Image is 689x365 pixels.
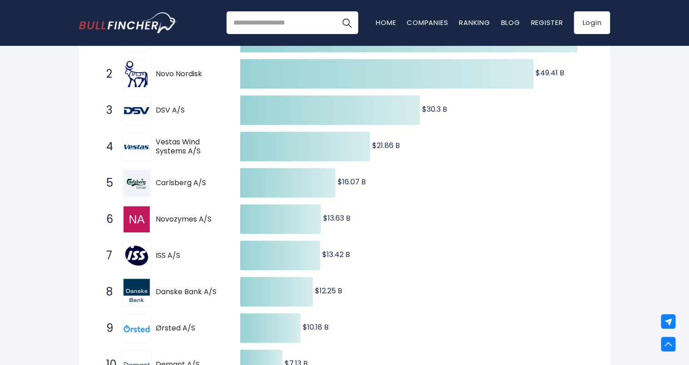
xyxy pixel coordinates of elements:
span: 2 [102,66,111,82]
span: 7 [102,248,111,263]
span: 8 [102,284,111,300]
img: Bullfincher logo [79,12,177,33]
span: Carlsberg A/S [156,178,224,188]
img: Carlsberg A/S [123,170,150,196]
img: DSV A/S [123,107,150,115]
a: Login [574,11,610,34]
a: Ranking [459,18,490,27]
a: Go to homepage [79,12,177,33]
button: Search [335,11,358,34]
text: $21.86 B [372,140,400,151]
img: Ørsted A/S [123,325,150,332]
span: ISS A/S [156,251,224,261]
a: Register [531,18,563,27]
a: Blog [501,18,520,27]
a: Home [376,18,396,27]
span: Ørsted A/S [156,324,224,333]
text: $12.25 B [315,286,342,296]
span: 3 [102,103,111,118]
span: 5 [102,175,111,191]
text: $10.18 B [303,322,329,332]
img: ISS A/S [123,242,150,269]
img: Vestas Wind Systems A/S [123,133,150,160]
span: Novozymes A/S [156,215,224,224]
span: 6 [102,212,111,227]
img: Novozymes A/S [123,206,150,232]
text: $49.41 B [536,68,564,78]
a: Companies [407,18,448,27]
img: Danske Bank A/S [123,279,150,305]
span: Novo Nordisk [156,69,224,79]
text: $13.63 B [323,213,350,223]
span: DSV A/S [156,106,224,115]
text: $30.3 B [422,104,447,114]
text: $13.42 B [322,249,350,260]
text: $16.07 B [338,177,366,187]
img: Novo Nordisk [123,61,150,87]
span: Vestas Wind Systems A/S [156,138,224,157]
span: Danske Bank A/S [156,287,224,297]
span: 4 [102,139,111,154]
span: 9 [102,321,111,336]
